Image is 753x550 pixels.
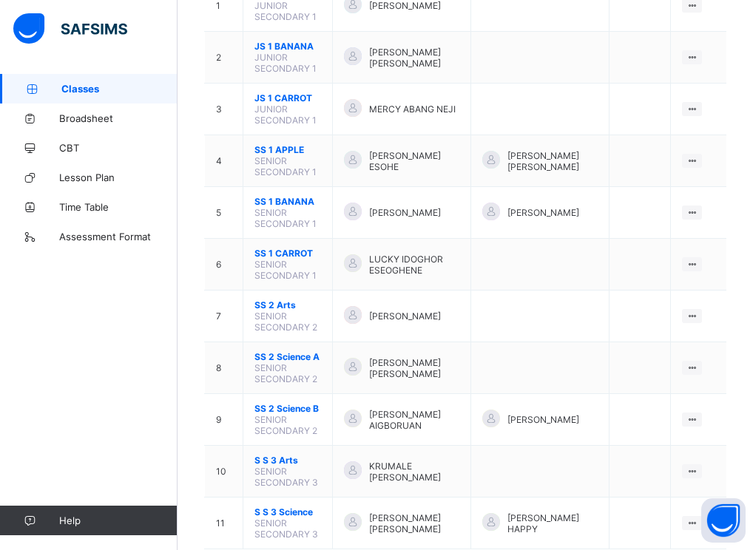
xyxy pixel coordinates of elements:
span: SENIOR SECONDARY 2 [254,362,317,384]
td: 7 [205,291,243,342]
span: [PERSON_NAME] [PERSON_NAME] [507,150,598,172]
span: KRUMALE [PERSON_NAME] [369,461,459,483]
td: 6 [205,239,243,291]
span: [PERSON_NAME] [PERSON_NAME] [369,357,459,379]
span: JS 1 BANANA [254,41,321,52]
span: SS 2 Science B [254,403,321,414]
td: 5 [205,187,243,239]
span: SENIOR SECONDARY 3 [254,517,318,540]
td: 8 [205,342,243,394]
span: Broadsheet [59,112,178,124]
span: SS 2 Arts [254,299,321,310]
span: [PERSON_NAME] HAPPY [507,512,598,534]
span: LUCKY IDOGHOR ESEOGHENE [369,254,459,276]
span: [PERSON_NAME] [369,310,441,322]
span: SS 1 BANANA [254,196,321,207]
span: SENIOR SECONDARY 1 [254,259,317,281]
span: SENIOR SECONDARY 1 [254,155,317,177]
td: 4 [205,135,243,187]
span: [PERSON_NAME] [PERSON_NAME] [369,512,459,534]
span: SENIOR SECONDARY 3 [254,466,318,488]
span: Assessment Format [59,231,178,242]
img: safsims [13,13,127,44]
span: Classes [61,83,178,95]
span: JUNIOR SECONDARY 1 [254,52,317,74]
span: [PERSON_NAME] [PERSON_NAME] [369,47,459,69]
span: SS 2 Science A [254,351,321,362]
td: 11 [205,498,243,549]
span: Time Table [59,201,178,213]
td: 9 [205,394,243,446]
span: [PERSON_NAME] ESOHE [369,150,459,172]
span: S S 3 Science [254,506,321,517]
span: JS 1 CARROT [254,92,321,103]
span: [PERSON_NAME] [507,207,579,218]
span: [PERSON_NAME] [369,207,441,218]
span: SENIOR SECONDARY 2 [254,310,317,333]
span: CBT [59,142,178,154]
span: Help [59,515,177,526]
button: Open asap [701,498,746,543]
td: 2 [205,32,243,84]
td: 3 [205,84,243,135]
span: S S 3 Arts [254,455,321,466]
span: JUNIOR SECONDARY 1 [254,103,317,126]
span: SS 1 APPLE [254,144,321,155]
td: 10 [205,446,243,498]
span: [PERSON_NAME] AIGBORUAN [369,409,459,431]
span: Lesson Plan [59,172,178,183]
span: SS 1 CARROT [254,248,321,259]
span: [PERSON_NAME] [507,414,579,425]
span: MERCY ABANG NEJI [369,103,456,115]
span: SENIOR SECONDARY 2 [254,414,317,436]
span: SENIOR SECONDARY 1 [254,207,317,229]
